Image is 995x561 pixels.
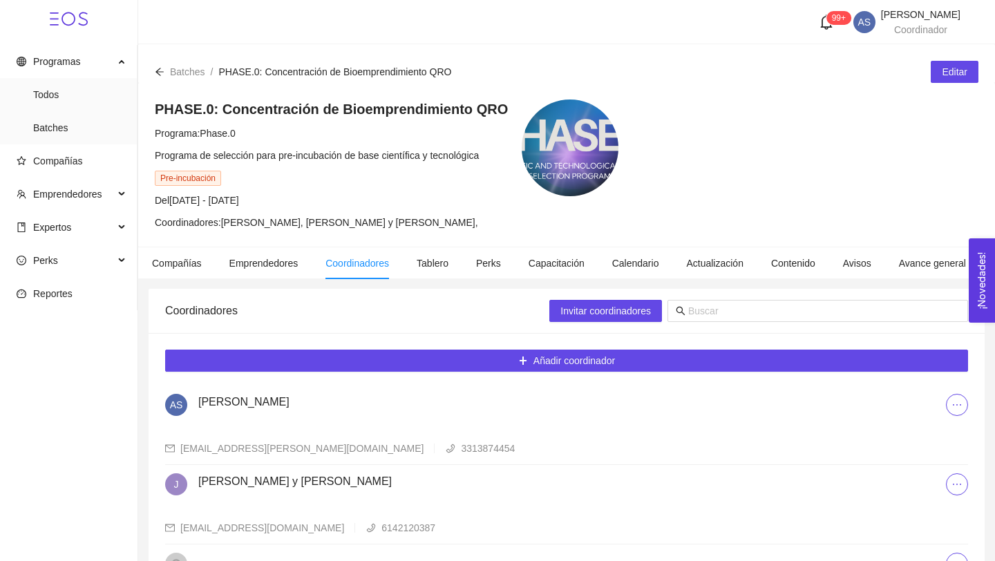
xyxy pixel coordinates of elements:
h4: [PERSON_NAME] [198,394,946,410]
span: Perks [476,258,501,269]
h4: PHASE.0: Concentración de Bioemprendimiento QRO [155,99,508,119]
span: J [174,473,179,495]
span: dashboard [17,289,26,298]
span: Pre-incubación [155,171,221,186]
span: Emprendedores [229,258,298,269]
span: Compañías [152,258,202,269]
span: Editar [942,64,967,79]
h4: [PERSON_NAME] y [PERSON_NAME] [198,473,946,490]
span: Emprendedores [33,189,102,200]
span: book [17,222,26,232]
button: Editar [931,61,978,83]
div: [EMAIL_ADDRESS][PERSON_NAME][DOMAIN_NAME] [180,441,424,456]
span: Reportes [33,288,73,299]
span: Tablero [417,258,448,269]
span: ellipsis [947,399,967,410]
span: Programa de selección para pre-incubación de base científica y tecnológica [155,150,479,161]
span: Todos [33,81,126,108]
span: mail [165,444,175,453]
span: mail [165,523,175,533]
sup: 333 [826,11,851,25]
button: plusAñadir coordinador [165,350,968,372]
span: phone [366,523,376,533]
span: plus [518,356,528,367]
span: Programas [33,56,80,67]
span: Compañías [33,155,83,167]
span: smile [17,256,26,265]
span: ellipsis [947,479,967,490]
span: team [17,189,26,199]
span: AS [170,394,183,416]
span: AS [858,11,871,33]
span: Batches [170,66,205,77]
span: Expertos [33,222,71,233]
span: Del [DATE] - [DATE] [155,195,239,206]
span: Coordinador [894,24,947,35]
div: [EMAIL_ADDRESS][DOMAIN_NAME] [180,520,344,535]
span: Programa: Phase.0 [155,128,236,139]
span: bell [819,15,834,30]
button: Invitar coordinadores [549,300,662,322]
span: Perks [33,255,58,266]
span: Avisos [843,258,871,269]
span: Capacitación [529,258,585,269]
button: ellipsis [946,394,968,416]
span: Avance general [899,258,966,269]
span: arrow-left [155,67,164,77]
span: Coordinadores [325,258,389,269]
div: Coordinadores [165,291,549,330]
span: star [17,156,26,166]
span: search [676,306,685,316]
span: Actualización [686,258,743,269]
span: phone [446,444,455,453]
button: Open Feedback Widget [969,238,995,323]
span: / [211,66,214,77]
span: Calendario [612,258,659,269]
span: global [17,57,26,66]
span: Invitar coordinadores [560,303,651,318]
input: Buscar [688,303,960,318]
span: PHASE.0: Concentración de Bioemprendimiento QRO [218,66,451,77]
button: ellipsis [946,473,968,495]
span: Batches [33,114,126,142]
div: 3313874454 [461,441,515,456]
span: Coordinadores: [PERSON_NAME], [PERSON_NAME] y [PERSON_NAME], [155,217,478,228]
span: [PERSON_NAME] [881,9,960,20]
div: 6142120387 [381,520,435,535]
span: Añadir coordinador [533,353,615,368]
span: Contenido [771,258,815,269]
